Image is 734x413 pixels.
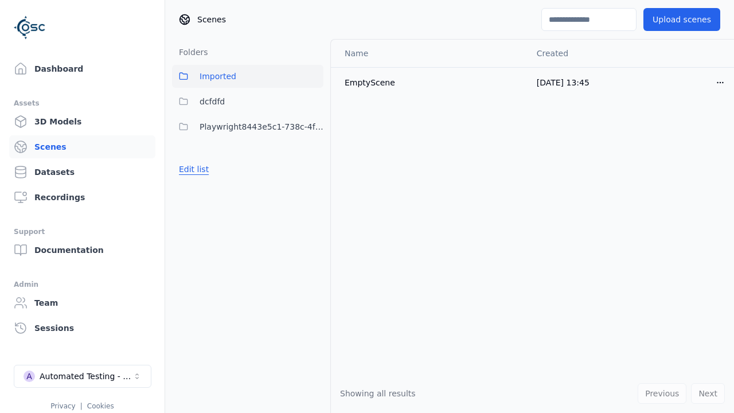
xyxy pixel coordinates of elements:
div: Automated Testing - Playwright [40,371,132,382]
a: Scenes [9,135,155,158]
button: Edit list [172,159,216,180]
a: Sessions [9,317,155,340]
div: Admin [14,278,151,291]
a: Documentation [9,239,155,262]
div: Assets [14,96,151,110]
button: Upload scenes [643,8,720,31]
span: Playwright8443e5c1-738c-4fa9-b499-1922702d4d40 [200,120,323,134]
div: A [24,371,35,382]
a: Recordings [9,186,155,209]
th: Name [331,40,528,67]
img: Logo [14,11,46,44]
span: Showing all results [340,389,416,398]
a: Cookies [87,402,114,410]
button: Playwright8443e5c1-738c-4fa9-b499-1922702d4d40 [172,115,323,138]
span: Imported [200,69,236,83]
button: Select a workspace [14,365,151,388]
button: dcfdfd [172,90,323,113]
a: 3D Models [9,110,155,133]
div: EmptyScene [345,77,518,88]
h3: Folders [172,46,208,58]
div: Support [14,225,151,239]
a: Datasets [9,161,155,184]
a: Dashboard [9,57,155,80]
span: [DATE] 13:45 [537,78,589,87]
a: Team [9,291,155,314]
th: Created [528,40,706,67]
a: Privacy [50,402,75,410]
button: Imported [172,65,323,88]
span: Scenes [197,14,226,25]
span: | [80,402,83,410]
span: dcfdfd [200,95,225,108]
